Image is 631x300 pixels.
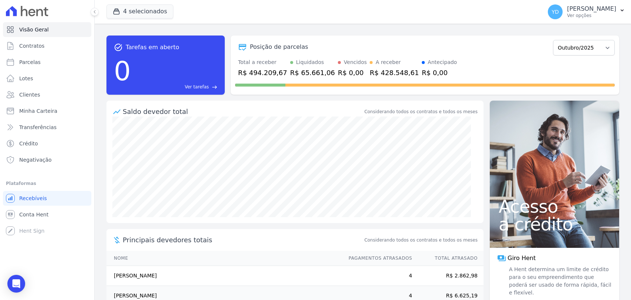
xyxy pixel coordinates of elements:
[19,107,57,115] span: Minha Carteira
[508,254,536,263] span: Giro Hent
[123,107,363,117] div: Saldo devedor total
[114,52,131,90] div: 0
[106,266,342,286] td: [PERSON_NAME]
[106,251,342,266] th: Nome
[567,13,616,18] p: Ver opções
[499,198,610,215] span: Acesso
[376,58,401,66] div: A receber
[19,211,48,218] span: Conta Hent
[212,84,217,90] span: east
[19,26,49,33] span: Visão Geral
[499,215,610,233] span: a crédito
[3,152,91,167] a: Negativação
[3,87,91,102] a: Clientes
[238,58,287,66] div: Total a receber
[370,68,419,78] div: R$ 428.548,61
[19,140,38,147] span: Crédito
[114,43,123,52] span: task_alt
[338,68,367,78] div: R$ 0,00
[413,251,484,266] th: Total Atrasado
[428,58,457,66] div: Antecipado
[542,1,631,22] button: YD [PERSON_NAME] Ver opções
[19,42,44,50] span: Contratos
[3,104,91,118] a: Minha Carteira
[134,84,217,90] a: Ver tarefas east
[3,38,91,53] a: Contratos
[185,84,209,90] span: Ver tarefas
[19,124,57,131] span: Transferências
[344,58,367,66] div: Vencidos
[19,156,52,164] span: Negativação
[7,275,25,293] div: Open Intercom Messenger
[123,235,363,245] span: Principais devedores totais
[413,266,484,286] td: R$ 2.862,98
[3,71,91,86] a: Lotes
[364,108,478,115] div: Considerando todos os contratos e todos os meses
[3,136,91,151] a: Crédito
[126,43,179,52] span: Tarefas em aberto
[364,237,478,243] span: Considerando todos os contratos e todos os meses
[3,191,91,206] a: Recebíveis
[3,22,91,37] a: Visão Geral
[3,55,91,70] a: Parcelas
[19,195,47,202] span: Recebíveis
[567,5,616,13] p: [PERSON_NAME]
[552,9,559,14] span: YD
[3,207,91,222] a: Conta Hent
[19,58,41,66] span: Parcelas
[296,58,324,66] div: Liquidados
[342,251,413,266] th: Pagamentos Atrasados
[238,68,287,78] div: R$ 494.209,67
[19,75,33,82] span: Lotes
[422,68,457,78] div: R$ 0,00
[19,91,40,98] span: Clientes
[6,179,88,188] div: Plataformas
[342,266,413,286] td: 4
[106,4,173,18] button: 4 selecionados
[290,68,335,78] div: R$ 65.661,06
[3,120,91,135] a: Transferências
[250,43,308,51] div: Posição de parcelas
[508,266,612,297] span: A Hent determina um limite de crédito para o seu empreendimento que poderá ser usado de forma ráp...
